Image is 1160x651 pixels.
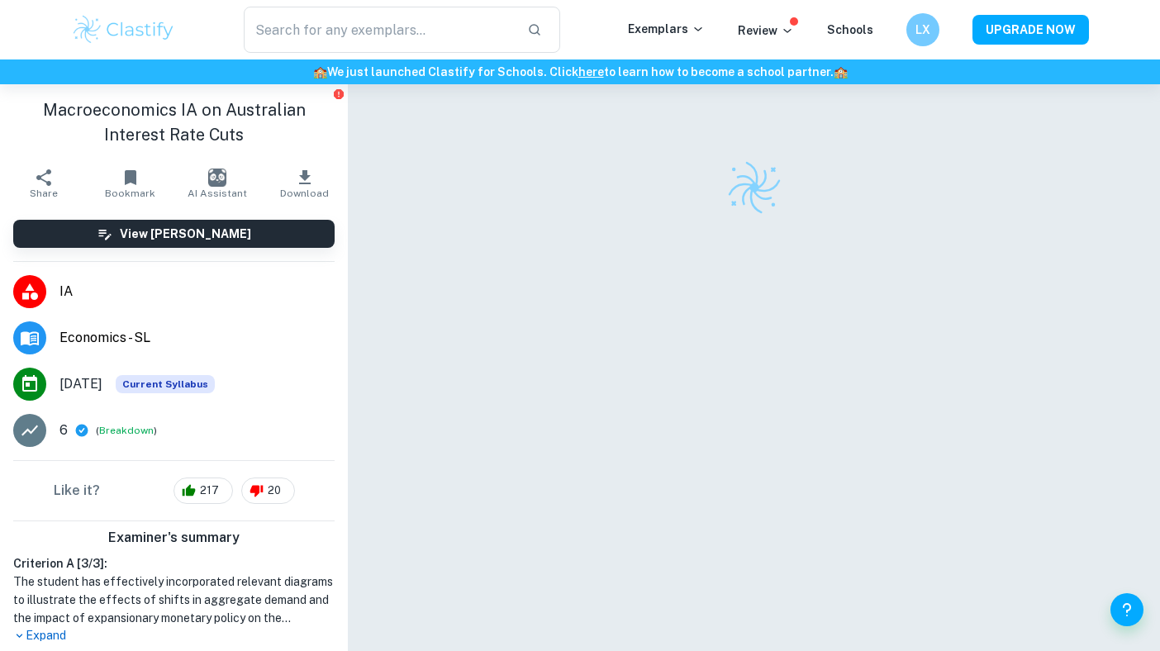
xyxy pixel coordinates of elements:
[208,169,226,187] img: AI Assistant
[259,482,290,499] span: 20
[30,188,58,199] span: Share
[13,573,335,627] h1: The student has effectively incorporated relevant diagrams to illustrate the effects of shifts in...
[827,23,873,36] a: Schools
[628,20,705,38] p: Exemplars
[120,225,251,243] h6: View [PERSON_NAME]
[1110,593,1143,626] button: Help and Feedback
[13,554,335,573] h6: Criterion A [ 3 / 3 ]:
[332,88,345,100] button: Report issue
[54,481,100,501] h6: Like it?
[972,15,1089,45] button: UPGRADE NOW
[71,13,176,46] img: Clastify logo
[116,375,215,393] div: This exemplar is based on the current syllabus. Feel free to refer to it for inspiration/ideas wh...
[174,160,261,207] button: AI Assistant
[261,160,348,207] button: Download
[59,374,102,394] span: [DATE]
[13,627,335,644] p: Expand
[59,282,335,302] span: IA
[725,159,783,216] img: Clastify logo
[87,160,174,207] button: Bookmark
[116,375,215,393] span: Current Syllabus
[59,421,68,440] p: 6
[914,21,933,39] h6: LX
[13,220,335,248] button: View [PERSON_NAME]
[906,13,939,46] button: LX
[3,63,1157,81] h6: We just launched Clastify for Schools. Click to learn how to become a school partner.
[313,65,327,78] span: 🏫
[244,7,514,53] input: Search for any exemplars...
[241,478,295,504] div: 20
[280,188,329,199] span: Download
[7,528,341,548] h6: Examiner's summary
[59,328,335,348] span: Economics - SL
[578,65,604,78] a: here
[13,97,335,147] h1: Macroeconomics IA on Australian Interest Rate Cuts
[191,482,228,499] span: 217
[834,65,848,78] span: 🏫
[738,21,794,40] p: Review
[188,188,247,199] span: AI Assistant
[174,478,233,504] div: 217
[96,423,157,439] span: ( )
[99,423,154,438] button: Breakdown
[105,188,155,199] span: Bookmark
